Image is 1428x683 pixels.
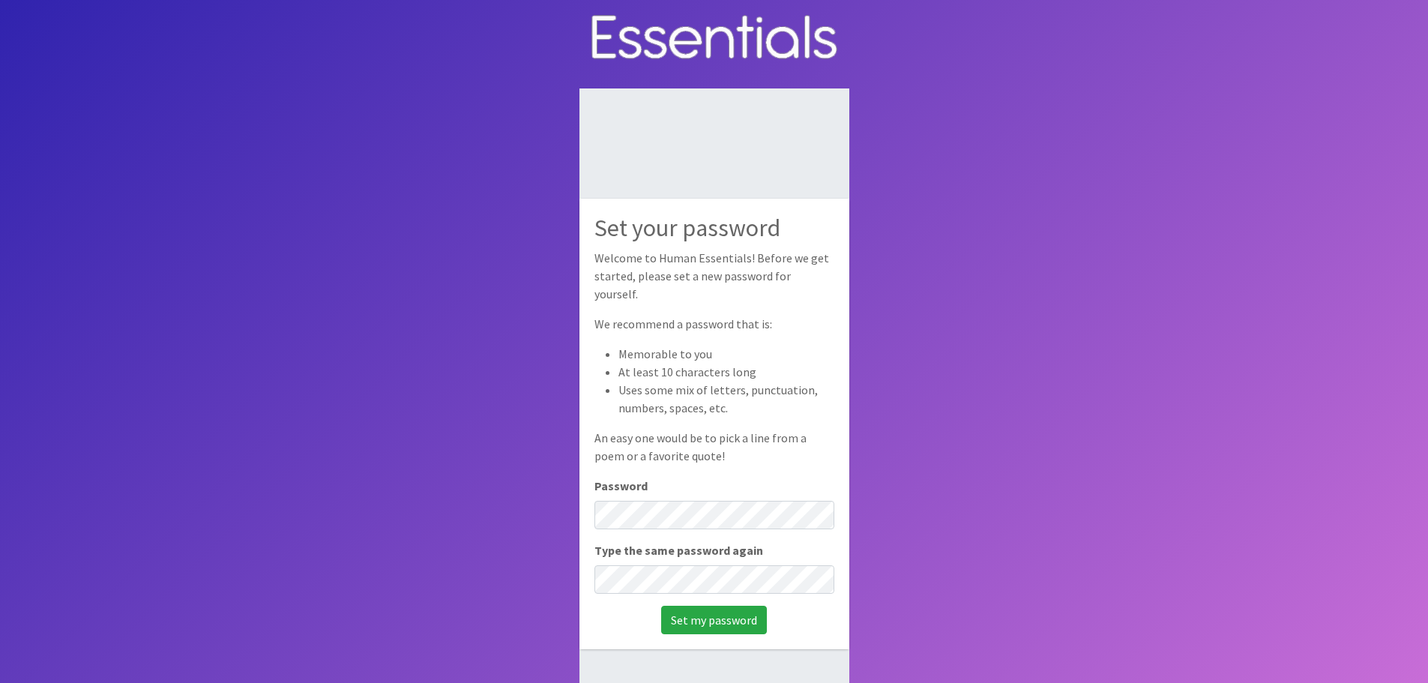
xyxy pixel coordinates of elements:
[594,315,834,333] p: We recommend a password that is:
[618,345,834,363] li: Memorable to you
[594,541,763,559] label: Type the same password again
[661,606,767,634] input: Set my password
[618,363,834,381] li: At least 10 characters long
[594,477,648,495] label: Password
[594,249,834,303] p: Welcome to Human Essentials! Before we get started, please set a new password for yourself.
[618,381,834,417] li: Uses some mix of letters, punctuation, numbers, spaces, etc.
[594,429,834,465] p: An easy one would be to pick a line from a poem or a favorite quote!
[594,214,834,242] h2: Set your password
